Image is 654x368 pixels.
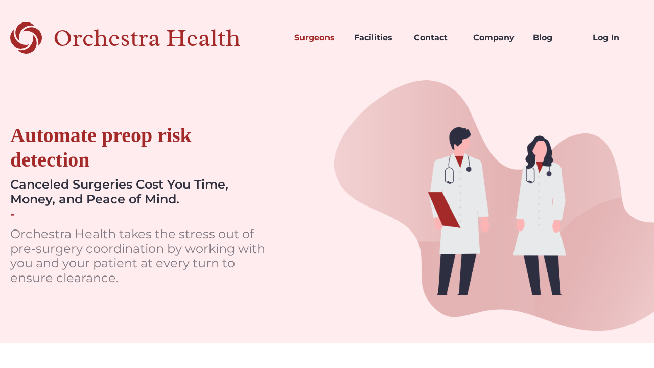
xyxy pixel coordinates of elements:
a: Contact [406,20,465,55]
p: Orchestra Health takes the stress out of pre-surgery coordination by working with you and your pa... [10,227,276,286]
img: doctors [327,76,654,343]
a: Company [465,20,525,55]
a: Orchestra Health [10,20,276,55]
div: Canceled Surgeries Cost You Time, Money, and Peace of Mind. [10,177,276,207]
a: Surgeons [286,20,346,55]
div: Orchestra Health [53,28,276,49]
a: Log In [585,20,644,55]
a: Facilities [346,20,406,55]
div: Automate preop risk detection [10,123,276,172]
div: - [10,207,15,222]
a: Blog [525,20,585,55]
